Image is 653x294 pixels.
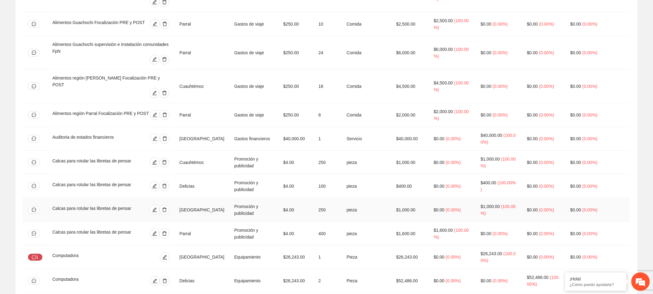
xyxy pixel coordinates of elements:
[570,50,581,55] span: $0.00
[539,255,554,260] span: ( 0.00% )
[481,50,492,55] span: $0.00
[160,19,170,29] button: delete
[229,103,278,127] td: Gastos de viaje
[446,279,461,284] span: ( 0.00% )
[174,198,229,222] td: [GEOGRAPHIC_DATA]
[32,231,36,236] span: message
[342,222,391,246] td: pieza
[278,70,314,103] td: $250.00
[342,127,391,151] td: Servicio
[391,198,429,222] td: $1,000.00
[434,228,453,233] span: $1,600.00
[481,180,516,192] span: ( 100.00% )
[539,22,554,27] span: ( 0.00% )
[570,160,581,165] span: $0.00
[434,136,445,141] span: $0.00
[539,160,554,165] span: ( 0.00% )
[32,84,36,88] span: message
[570,231,581,236] span: $0.00
[481,180,497,185] span: $400.00
[28,159,40,166] button: message
[160,157,169,167] button: delete
[481,157,500,161] span: $1,000.00
[570,282,622,287] p: ¿Cómo puedo ayudarte?
[150,181,160,191] button: edit
[527,255,538,260] span: $0.00
[278,246,314,269] td: $26,243.00
[174,269,229,293] td: Delicias
[150,276,160,286] button: edit
[160,91,169,96] span: delete
[229,246,278,269] td: Equipamiento
[314,151,342,174] td: 250
[342,151,391,174] td: pieza
[278,198,314,222] td: $4.00
[150,205,160,215] button: edit
[391,103,429,127] td: $2,000.00
[527,275,549,280] span: $52,486.00
[493,279,508,284] span: ( 0.00% )
[160,279,169,284] span: delete
[314,12,342,36] td: 10
[160,255,169,260] span: edit
[150,279,160,284] span: edit
[150,157,160,167] button: edit
[28,20,40,28] button: message
[539,231,554,236] span: ( 0.00% )
[342,269,391,293] td: Pieza
[342,70,391,103] td: Comida
[150,231,159,236] span: edit
[582,207,597,212] span: ( 0.00% )
[52,229,140,239] div: Calcas para rotular las libretas de pensar
[229,174,278,198] td: Promoción y publicidad
[150,57,159,62] span: edit
[174,36,229,70] td: Parral
[229,269,278,293] td: Equipamiento
[481,84,492,89] span: $0.00
[314,174,342,198] td: 100
[160,88,169,98] button: delete
[434,160,445,165] span: $0.00
[28,277,40,285] button: message
[52,252,119,262] div: Computadora
[582,184,597,189] span: ( 0.00% )
[391,127,429,151] td: $40,000.00
[32,31,104,39] div: Chatee con nosotros ahora
[481,251,502,256] span: $26,243.00
[391,36,429,70] td: $6,000.00
[481,231,492,236] span: $0.00
[314,198,342,222] td: 250
[446,207,461,212] span: ( 0.00% )
[160,160,169,165] span: delete
[539,84,554,89] span: ( 0.00% )
[391,70,429,103] td: $4,500.00
[32,279,36,283] span: message
[434,80,453,85] span: $4,500.00
[52,75,170,88] div: Alimentos región [PERSON_NAME] Focalización PRE y POST
[150,112,160,117] span: edit
[582,50,597,55] span: ( 0.00% )
[52,19,148,29] div: Alimentos Guachochi Focalización PRE y POST
[229,151,278,174] td: Promoción y publicidad
[481,133,502,138] span: $40,000.00
[434,255,445,260] span: $0.00
[434,109,453,114] span: $2,000.00
[570,184,581,189] span: $0.00
[32,51,36,55] span: message
[434,207,445,212] span: $0.00
[174,70,229,103] td: Cuauhtémoc
[150,207,159,212] span: edit
[28,182,40,190] button: message
[539,184,554,189] span: ( 0.00% )
[229,127,278,151] td: Gastos financieros
[150,55,160,64] button: edit
[314,127,342,151] td: 1
[174,151,229,174] td: Cuauhtémoc
[314,222,342,246] td: 400
[278,151,314,174] td: $4.00
[570,276,622,281] div: ¡Hola!
[570,255,581,260] span: $0.00
[446,255,461,260] span: ( 0.00% )
[150,22,160,27] span: edit
[32,208,36,212] span: message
